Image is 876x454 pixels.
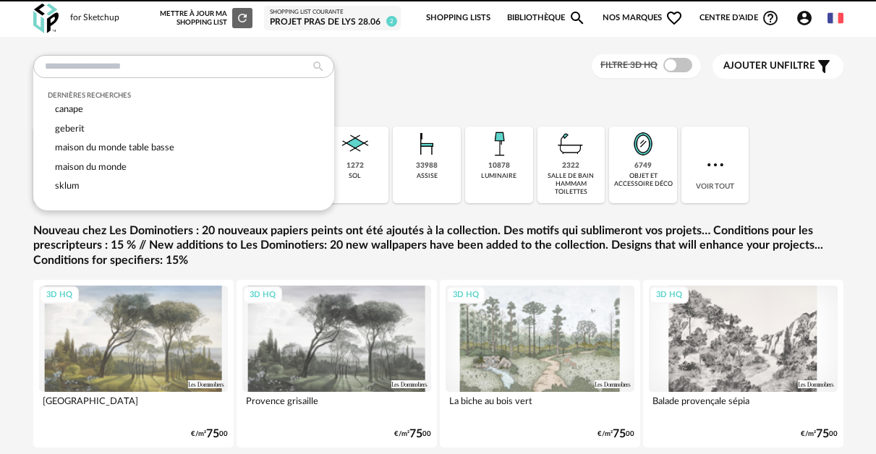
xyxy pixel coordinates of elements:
[446,286,485,304] div: 3D HQ
[39,392,228,421] div: [GEOGRAPHIC_DATA]
[507,3,587,33] a: BibliothèqueMagnify icon
[48,91,320,100] div: Dernières recherches
[613,429,626,439] span: 75
[409,127,444,161] img: Assise.png
[562,161,579,171] div: 2322
[796,9,813,27] span: Account Circle icon
[723,60,815,72] span: filtre
[349,172,361,180] div: sol
[417,172,438,180] div: assise
[482,127,516,161] img: Luminaire.png
[553,127,588,161] img: Salle%20de%20bain.png
[440,280,640,447] a: 3D HQ La biche au bois vert €/m²7500
[613,172,673,189] div: objet et accessoire déco
[713,54,843,79] button: Ajouter unfiltre Filter icon
[649,392,838,421] div: Balade provençale sépia
[33,4,59,33] img: OXP
[270,9,395,16] div: Shopping List courante
[33,280,234,447] a: 3D HQ [GEOGRAPHIC_DATA] €/m²7500
[488,161,510,171] div: 10878
[626,127,660,161] img: Miroir.png
[643,280,843,447] a: 3D HQ Balade provençale sépia €/m²7500
[650,286,689,304] div: 3D HQ
[33,223,843,268] a: Nouveau chez Les Dominotiers : 20 nouveaux papiers peints ont été ajoutés à la collection. Des mo...
[815,58,833,75] span: Filter icon
[206,429,219,439] span: 75
[70,12,119,24] div: for Sketchup
[55,143,174,152] span: maison du monde table basse
[160,8,252,28] div: Mettre à jour ma Shopping List
[828,10,843,26] img: fr
[699,9,780,27] span: Centre d'aideHelp Circle Outline icon
[416,161,438,171] div: 33988
[55,105,83,113] span: canape
[55,181,80,190] span: sklum
[603,3,684,33] span: Nos marques
[801,429,838,439] div: €/m² 00
[600,61,658,69] span: Filtre 3D HQ
[338,127,373,161] img: Sol.png
[665,9,683,27] span: Heart Outline icon
[386,16,397,27] span: 2
[723,61,784,71] span: Ajouter un
[346,161,364,171] div: 1272
[816,429,829,439] span: 75
[704,153,727,176] img: more.7b13dc1.svg
[55,124,85,133] span: geberit
[762,9,779,27] span: Help Circle Outline icon
[542,172,601,197] div: salle de bain hammam toilettes
[481,172,516,180] div: luminaire
[409,429,422,439] span: 75
[237,280,437,447] a: 3D HQ Provence grisaille €/m²7500
[426,3,490,33] a: Shopping Lists
[634,161,652,171] div: 6749
[40,286,79,304] div: 3D HQ
[569,9,586,27] span: Magnify icon
[243,286,282,304] div: 3D HQ
[270,9,395,27] a: Shopping List courante Projet Pras de lys 28.06 2
[394,429,431,439] div: €/m² 00
[796,9,820,27] span: Account Circle icon
[270,17,395,28] div: Projet Pras de lys 28.06
[598,429,634,439] div: €/m² 00
[191,429,228,439] div: €/m² 00
[242,392,431,421] div: Provence grisaille
[681,127,749,203] div: Voir tout
[236,14,249,22] span: Refresh icon
[446,392,634,421] div: La biche au bois vert
[55,163,127,171] span: maison du monde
